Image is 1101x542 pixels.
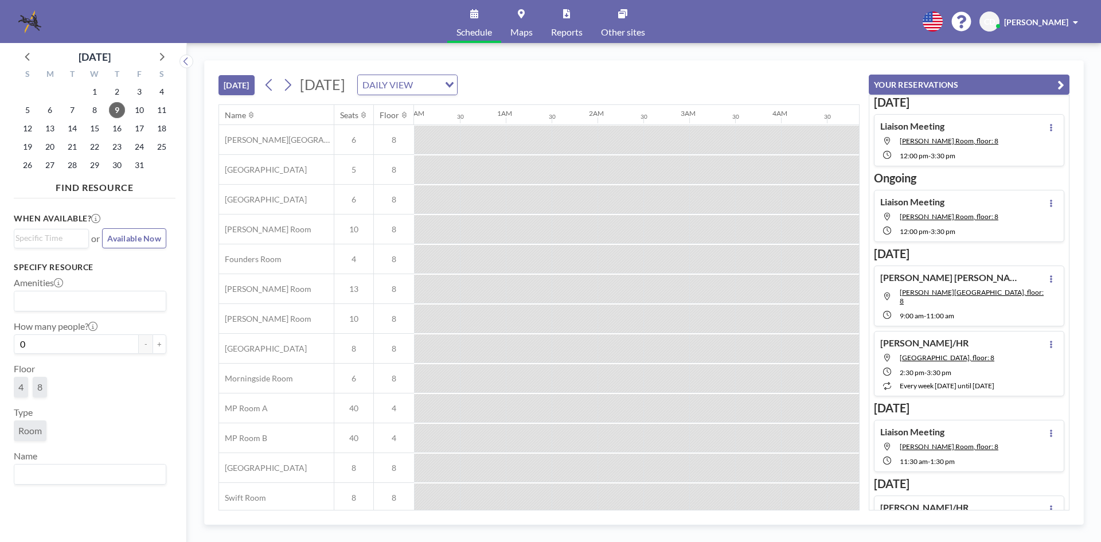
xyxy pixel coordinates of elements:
span: CD [984,17,995,27]
span: [GEOGRAPHIC_DATA] [219,194,307,205]
span: Morningside Room [219,373,293,384]
span: 8 [374,314,414,324]
span: 3:30 PM [931,227,955,236]
button: Available Now [102,228,166,248]
span: 6 [334,194,373,205]
span: 11:30 AM [900,457,928,466]
h3: [DATE] [874,401,1064,415]
div: Search for option [358,75,457,95]
span: 9:00 AM [900,311,924,320]
span: [DATE] [300,76,345,93]
span: or [91,233,100,244]
span: - [928,457,930,466]
div: 30 [549,113,556,120]
div: M [39,68,61,83]
div: S [17,68,39,83]
span: every week [DATE] until [DATE] [900,381,994,390]
span: Founders Room [219,254,282,264]
span: Wednesday, October 29, 2025 [87,157,103,173]
span: [GEOGRAPHIC_DATA] [219,165,307,175]
h4: Liaison Meeting [880,426,944,438]
span: Hiers Room, floor: 8 [900,212,998,221]
span: DAILY VIEW [360,77,415,92]
span: Reports [551,28,583,37]
span: 8 [334,493,373,503]
span: [PERSON_NAME][GEOGRAPHIC_DATA] [219,135,334,145]
h3: Specify resource [14,262,166,272]
div: Seats [340,110,358,120]
span: Friday, October 3, 2025 [131,84,147,100]
span: 8 [374,194,414,205]
span: Monday, October 20, 2025 [42,139,58,155]
div: 1AM [497,109,512,118]
span: 11:00 AM [926,311,954,320]
span: West End Room, floor: 8 [900,353,994,362]
div: Search for option [14,229,88,247]
span: MP Room A [219,403,268,414]
span: Thursday, October 2, 2025 [109,84,125,100]
h3: [DATE] [874,477,1064,491]
span: 10 [334,314,373,324]
span: 4 [334,254,373,264]
span: - [928,151,931,160]
span: 8 [334,463,373,473]
span: Monday, October 13, 2025 [42,120,58,137]
span: 8 [374,284,414,294]
span: Swift Room [219,493,266,503]
button: YOUR RESERVATIONS [869,75,1069,95]
span: 3:30 PM [927,368,951,377]
span: [PERSON_NAME] Room [219,284,311,294]
button: - [139,334,153,354]
div: Floor [380,110,399,120]
div: 30 [732,113,739,120]
span: 8 [374,254,414,264]
h4: [PERSON_NAME]/HR [880,337,969,349]
span: 8 [374,373,414,384]
div: Name [225,110,246,120]
div: 4AM [772,109,787,118]
span: 6 [334,373,373,384]
span: Room [18,425,42,436]
div: W [84,68,106,83]
span: Thursday, October 9, 2025 [109,102,125,118]
label: Type [14,407,33,418]
span: Wednesday, October 8, 2025 [87,102,103,118]
div: 12AM [405,109,424,118]
span: 4 [18,381,24,392]
span: 13 [334,284,373,294]
span: [GEOGRAPHIC_DATA] [219,463,307,473]
span: Hiers Room, floor: 8 [900,137,998,145]
span: 10 [334,224,373,235]
span: Tuesday, October 21, 2025 [64,139,80,155]
label: Floor [14,363,35,375]
span: Friday, October 24, 2025 [131,139,147,155]
span: [PERSON_NAME] Room [219,314,311,324]
span: Wednesday, October 1, 2025 [87,84,103,100]
span: [PERSON_NAME] [1004,17,1068,27]
span: 3:30 PM [931,151,955,160]
span: Thursday, October 16, 2025 [109,120,125,137]
span: Friday, October 17, 2025 [131,120,147,137]
h4: [PERSON_NAME]/HR [880,502,969,513]
div: T [106,68,128,83]
span: 40 [334,403,373,414]
span: 8 [374,493,414,503]
span: 4 [374,433,414,443]
span: 40 [334,433,373,443]
span: Sunday, October 19, 2025 [19,139,36,155]
div: 2AM [589,109,604,118]
span: 12:00 PM [900,151,928,160]
button: + [153,334,166,354]
div: Search for option [14,465,166,484]
span: Saturday, October 18, 2025 [154,120,170,137]
span: Friday, October 10, 2025 [131,102,147,118]
div: F [128,68,150,83]
span: - [924,368,927,377]
input: Search for option [416,77,438,92]
span: Sunday, October 5, 2025 [19,102,36,118]
span: Other sites [601,28,645,37]
span: 8 [374,224,414,235]
span: Tuesday, October 28, 2025 [64,157,80,173]
h3: Ongoing [874,171,1064,185]
span: 5 [334,165,373,175]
